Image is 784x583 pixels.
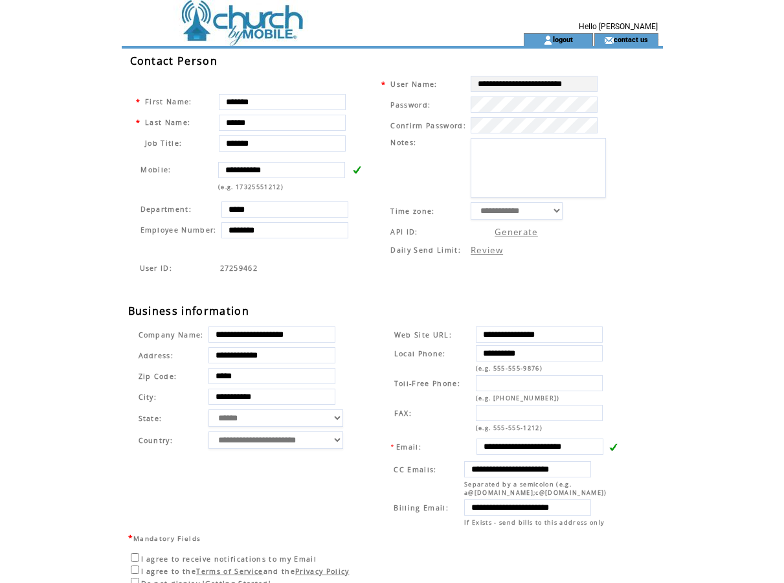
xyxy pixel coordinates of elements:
[394,409,412,418] span: FAX:
[145,97,192,106] span: First Name:
[394,465,436,474] span: CC Emails:
[394,349,446,358] span: Local Phone:
[263,567,295,576] span: and the
[140,225,217,234] span: Employee Number:
[145,139,182,148] span: Job Title:
[218,183,284,191] span: (e.g. 17325551212)
[464,518,605,527] span: If Exists - send bills to this address only
[390,121,466,130] span: Confirm Password:
[139,393,157,402] span: City:
[139,436,174,445] span: Country:
[139,330,204,339] span: Company Name:
[579,22,658,31] span: Hello [PERSON_NAME]
[390,246,461,255] span: Daily Send Limit:
[464,480,607,497] span: Separated by a semicolon (e.g. a@[DOMAIN_NAME];c@[DOMAIN_NAME])
[140,264,173,273] span: Indicates the agent code for sign up page with sales agent or reseller tracking code
[139,372,177,381] span: Zip Code:
[614,35,648,43] a: contact us
[141,554,317,564] span: I agree to receive notifications to my Email
[128,304,250,318] span: Business information
[604,35,614,45] img: contact_us_icon.gif
[390,227,418,236] span: API ID:
[553,35,573,43] a: logout
[220,264,258,273] span: Indicates the agent code for sign up page with sales agent or reseller tracking code
[390,80,437,89] span: User Name:
[543,35,553,45] img: account_icon.gif
[396,442,421,452] span: Email:
[139,351,174,360] span: Address:
[476,424,543,432] span: (e.g. 555-555-1212)
[140,165,171,174] span: Mobile:
[295,567,350,576] a: Privacy Policy
[133,534,201,543] span: Mandatory Fields
[476,364,543,372] span: (e.g. 555-555-9876)
[352,165,361,174] img: v.gif
[145,118,190,127] span: Last Name:
[471,244,503,256] a: Review
[495,226,538,238] a: Generate
[394,503,449,512] span: Billing Email:
[394,330,452,339] span: Web Site URL:
[390,138,416,147] span: Notes:
[390,100,431,109] span: Password:
[141,567,197,576] span: I agree to the
[390,207,434,216] span: Time zone:
[196,567,263,576] a: Terms of Service
[139,414,204,423] span: State:
[476,394,560,402] span: (e.g. [PHONE_NUMBER])
[130,54,218,68] span: Contact Person
[394,379,460,388] span: Toll-Free Phone:
[609,442,618,452] img: v.gif
[140,205,192,214] span: Department:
